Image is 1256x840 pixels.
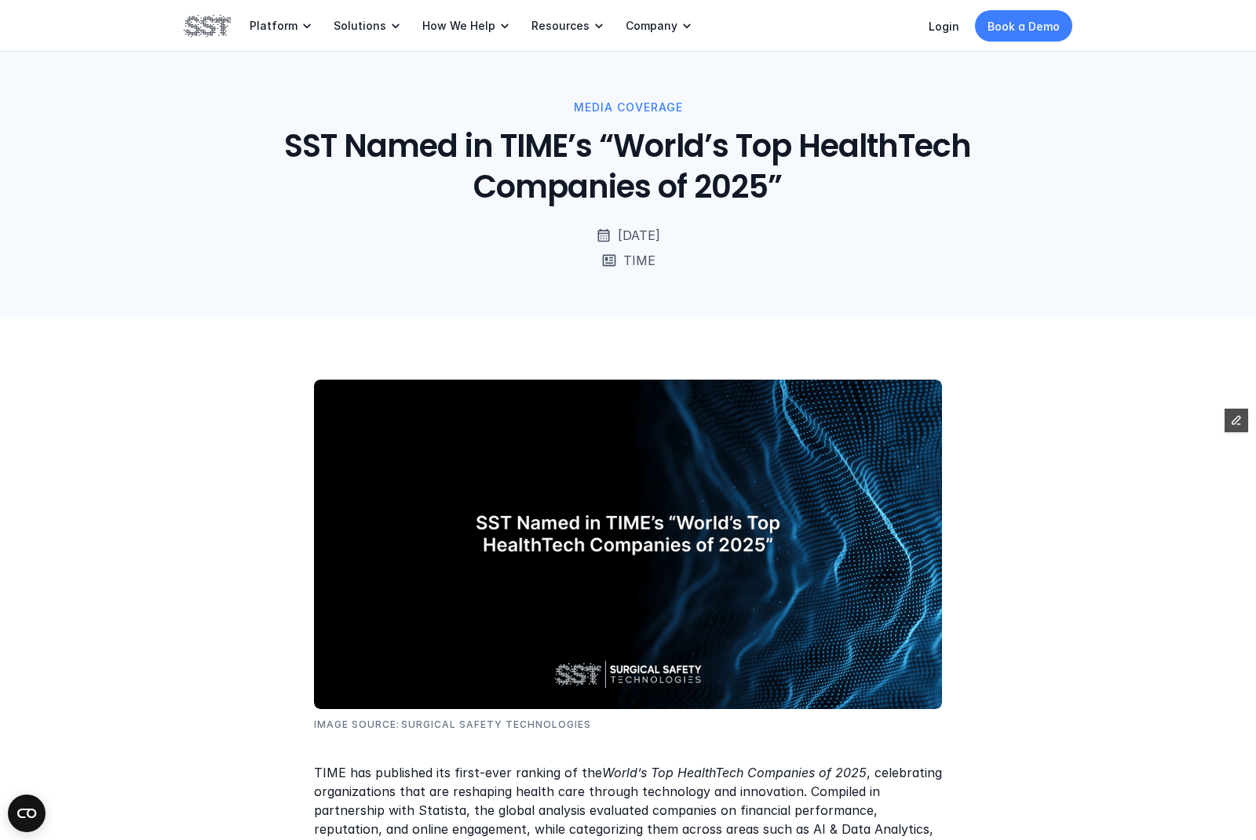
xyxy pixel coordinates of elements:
[929,20,959,33] a: Login
[8,795,46,832] button: Open CMP widget
[401,717,591,732] p: Surgical Safety Technologies
[988,18,1060,35] p: Book a Demo
[602,765,867,781] em: World’s Top HealthTech Companies of 2025
[574,99,683,116] p: Media Coverage
[618,226,660,245] p: [DATE]
[626,19,677,33] p: Company
[250,19,298,33] p: Platform
[334,19,386,33] p: Solutions
[975,10,1072,42] a: Book a Demo
[314,717,400,732] p: Image Source:
[531,19,590,33] p: Resources
[422,19,495,33] p: How We Help
[228,125,1028,207] h1: SST Named in TIME’s “World’s Top HealthTech Companies of 2025”
[184,13,231,39] img: SST logo
[623,251,655,270] p: TIME
[314,380,942,709] img: SST Named in TIME’s “World’s Top HealthTech Companies of 2025” text on a black and blue background
[1225,409,1248,432] button: Edit Framer Content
